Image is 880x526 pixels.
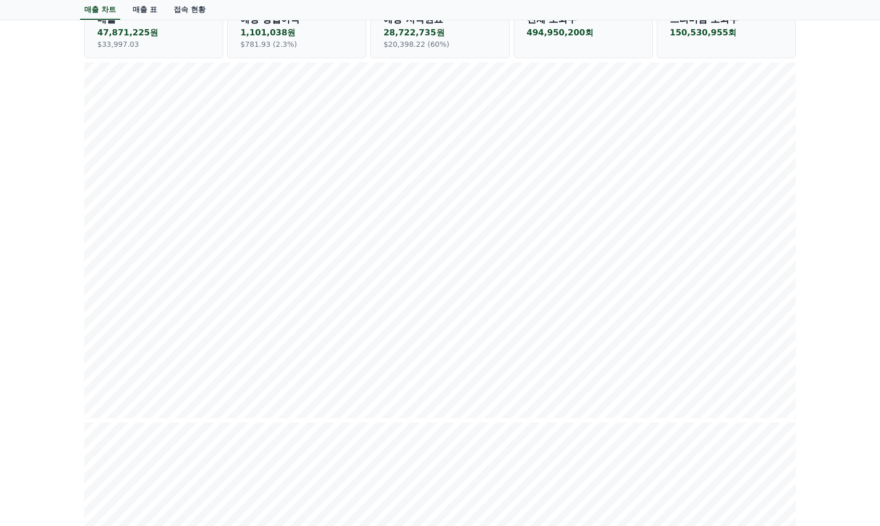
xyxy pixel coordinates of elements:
span: Home [27,345,45,354]
p: 28,722,735원 [383,27,496,39]
a: Home [3,330,69,356]
a: Messages [69,330,134,356]
p: 47,871,225원 [97,27,210,39]
span: Settings [154,345,179,354]
p: 1,101,038원 [240,27,353,39]
p: 494,950,200회 [527,27,640,39]
a: Settings [134,330,200,356]
p: $33,997.03 [97,39,210,49]
p: 150,530,955회 [670,27,783,39]
p: $781.93 (2.3%) [240,39,353,49]
span: Messages [86,346,117,354]
p: $20,398.22 (60%) [383,39,496,49]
